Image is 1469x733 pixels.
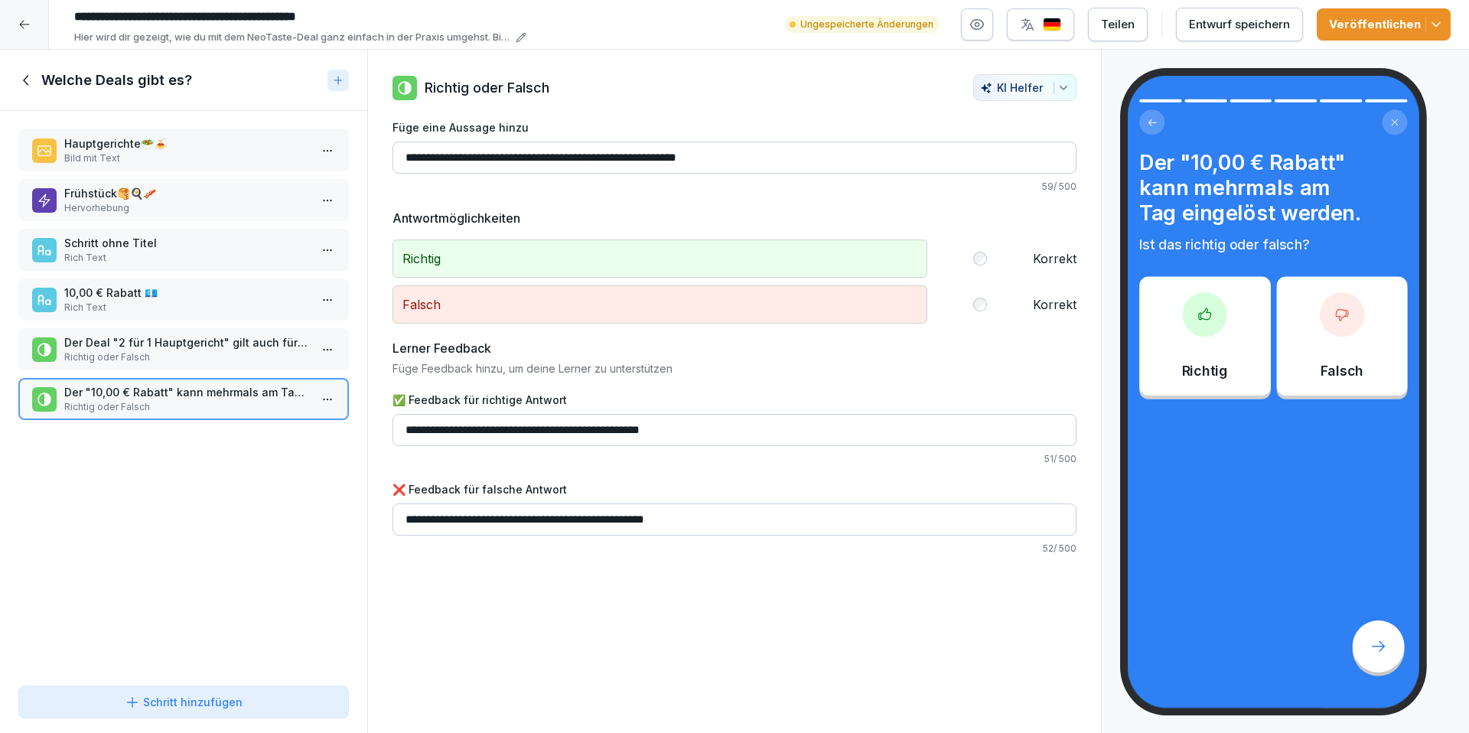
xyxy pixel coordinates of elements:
p: Hervorhebung [64,201,309,215]
button: Teilen [1088,8,1148,41]
p: 10,00 € Rabatt 💶 [64,285,309,301]
button: KI Helfer [973,74,1077,101]
p: Falsch [1321,360,1363,380]
p: Richtig [392,239,927,278]
h4: Der "10,00 € Rabatt" kann mehrmals am Tag eingelöst werden. [1139,150,1407,226]
button: Entwurf speichern [1176,8,1303,41]
div: Teilen [1101,16,1135,33]
p: Ungespeicherte Änderungen [800,18,933,31]
div: Hauptgerichte🥗🍝Bild mit Text [18,129,349,171]
div: Der "10,00 € Rabatt" kann mehrmals am Tag eingelöst werden.Richtig oder Falsch [18,378,349,420]
div: Entwurf speichern [1189,16,1290,33]
p: 51 / 500 [392,452,1077,466]
p: Hier wird dir gezeigt, wie du mit dem NeoTaste-Deal ganz einfach in der Praxis umgehst. Bitte bea... [74,30,511,45]
p: Bild mit Text [64,151,309,165]
div: 10,00 € Rabatt 💶Rich Text [18,279,349,321]
div: Schritt hinzufügen [125,694,243,710]
p: Der "10,00 € Rabatt" kann mehrmals am Tag eingelöst werden. [64,384,309,400]
h1: Welche Deals gibt es? [41,71,192,90]
p: Falsch [392,285,927,324]
h5: Antwortmöglichkeiten [392,209,1077,227]
p: Schritt ohne Titel [64,235,309,251]
p: Rich Text [64,301,309,314]
p: Richtig oder Falsch [64,350,309,364]
p: Richtig oder Falsch [425,77,549,98]
h5: Lerner Feedback [392,339,491,357]
button: Veröffentlichen [1317,8,1451,41]
p: Ist das richtig oder falsch? [1139,234,1407,254]
p: Rich Text [64,251,309,265]
div: Veröffentlichen [1329,16,1438,33]
div: Der Deal "2 für 1 Hauptgericht" gilt auch für Frühstücksgerichte.Richtig oder Falsch [18,328,349,370]
p: 52 / 500 [392,542,1077,555]
p: Richtig [1182,360,1228,380]
p: Frühstück🥞🍳🥓 [64,185,309,201]
p: Hauptgerichte🥗🍝 [64,135,309,151]
button: Schritt hinzufügen [18,686,349,718]
label: ❌ Feedback für falsche Antwort [392,481,1077,497]
label: ✅ Feedback für richtige Antwort [392,392,1077,408]
div: Schritt ohne TitelRich Text [18,229,349,271]
div: KI Helfer [980,81,1070,94]
label: Füge eine Aussage hinzu [392,119,1077,135]
label: Korrekt [1033,249,1077,268]
div: Frühstück🥞🍳🥓Hervorhebung [18,179,349,221]
label: Korrekt [1033,295,1077,314]
p: Richtig oder Falsch [64,400,309,414]
p: Der Deal "2 für 1 Hauptgericht" gilt auch für Frühstücksgerichte. [64,334,309,350]
p: Füge Feedback hinzu, um deine Lerner zu unterstützen [392,360,1077,376]
img: de.svg [1043,18,1061,32]
p: 59 / 500 [392,180,1077,194]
